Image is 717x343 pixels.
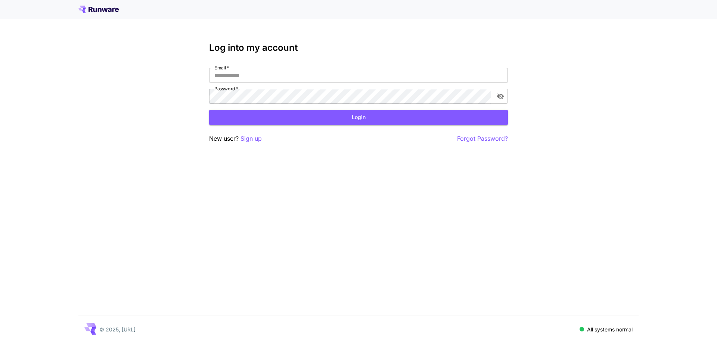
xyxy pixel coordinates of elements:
p: © 2025, [URL] [99,325,136,333]
button: Sign up [240,134,262,143]
button: toggle password visibility [494,90,507,103]
p: All systems normal [587,325,633,333]
label: Email [214,65,229,71]
button: Login [209,110,508,125]
label: Password [214,85,238,92]
p: New user? [209,134,262,143]
button: Forgot Password? [457,134,508,143]
h3: Log into my account [209,43,508,53]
